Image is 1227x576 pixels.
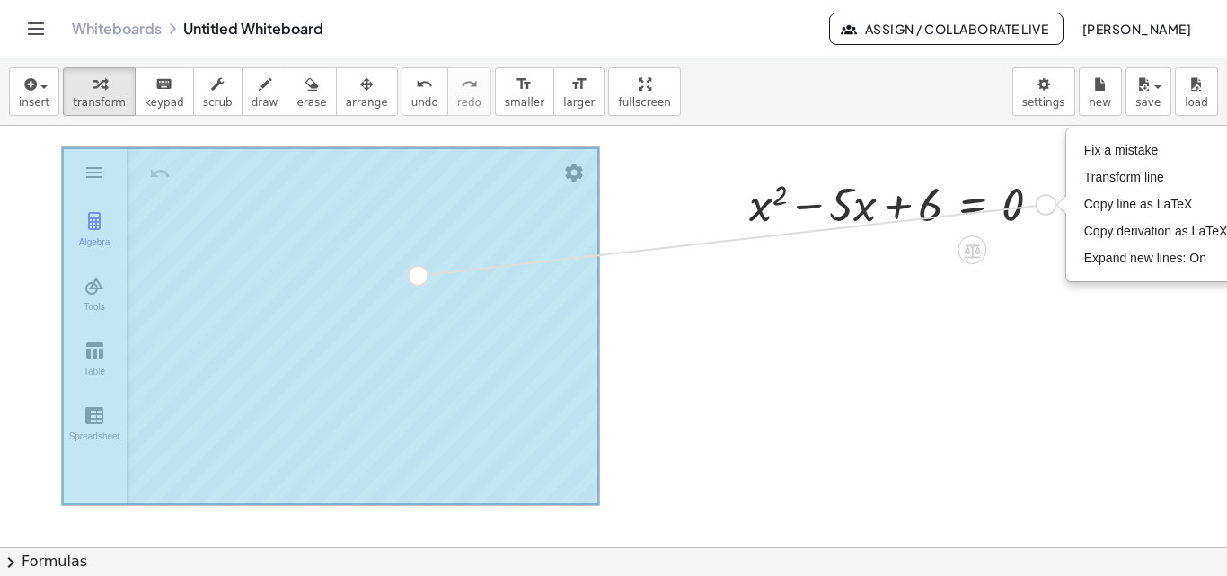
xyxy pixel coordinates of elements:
[72,20,162,38] a: Whiteboards
[1022,96,1065,109] span: settings
[193,67,243,116] button: scrub
[9,67,59,116] button: insert
[1175,67,1218,116] button: load
[296,96,326,109] span: erase
[553,67,605,116] button: format_sizelarger
[155,74,172,95] i: keyboard
[1084,251,1206,265] span: Expand new lines: On
[958,235,986,264] div: Apply the same math to both sides of the equation
[1084,197,1193,211] span: Copy line as LaTeX
[135,67,194,116] button: keyboardkeypad
[242,67,288,116] button: draw
[495,67,554,116] button: format_sizesmaller
[618,96,670,109] span: fullscreen
[73,96,126,109] span: transform
[1079,67,1122,116] button: new
[63,67,136,116] button: transform
[1125,67,1171,116] button: save
[447,67,491,116] button: redoredo
[402,67,448,116] button: undoundo
[203,96,233,109] span: scrub
[563,96,595,109] span: larger
[252,96,278,109] span: draw
[411,96,438,109] span: undo
[608,67,680,116] button: fullscreen
[1012,67,1075,116] button: settings
[336,67,398,116] button: arrange
[416,74,433,95] i: undo
[145,96,184,109] span: keypad
[516,74,533,95] i: format_size
[844,21,1048,37] span: Assign / Collaborate Live
[829,13,1064,45] button: Assign / Collaborate Live
[346,96,388,109] span: arrange
[22,14,50,43] button: Toggle navigation
[1135,96,1161,109] span: save
[505,96,544,109] span: smaller
[570,74,587,95] i: format_size
[1067,13,1205,45] button: [PERSON_NAME]
[19,96,49,109] span: insert
[1089,96,1111,109] span: new
[457,96,481,109] span: redo
[461,74,478,95] i: redo
[287,67,336,116] button: erase
[1081,21,1191,37] span: [PERSON_NAME]
[1185,96,1208,109] span: load
[1084,170,1164,184] span: Transform line
[1084,143,1158,157] span: Fix a mistake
